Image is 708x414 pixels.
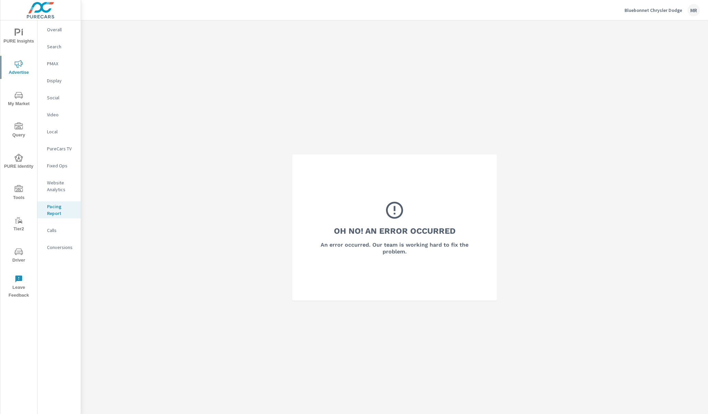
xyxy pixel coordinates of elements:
div: Video [37,110,81,120]
div: MR [688,4,700,16]
span: Tier2 [2,216,35,233]
div: Conversions [37,242,81,252]
p: Search [47,43,75,50]
h6: An error occurred. Our team is working hard to fix the problem. [311,242,478,255]
span: Tools [2,185,35,202]
div: Website Analytics [37,178,81,195]
p: PureCars TV [47,145,75,152]
span: PURE Insights [2,29,35,45]
p: PMAX [47,60,75,67]
h3: Oh No! An Error Occurred [334,225,456,237]
p: Conversions [47,244,75,251]
div: Search [37,42,81,52]
p: Fixed Ops [47,162,75,169]
div: Overall [37,24,81,35]
div: Local [37,127,81,137]
div: Pacing Report [37,201,81,218]
div: nav menu [0,20,37,302]
p: Display [47,77,75,84]
div: Fixed Ops [37,161,81,171]
span: PURE Identity [2,154,35,170]
div: Social [37,93,81,103]
span: Advertise [2,60,35,77]
p: Bluebonnet Chrysler Dodge [625,7,682,13]
span: Driver [2,248,35,264]
div: PureCars TV [37,144,81,154]
p: Local [47,128,75,135]
span: Leave Feedback [2,275,35,299]
p: Video [47,111,75,118]
div: Display [37,76,81,86]
p: Calls [47,227,75,234]
div: Calls [37,225,81,235]
div: PMAX [37,59,81,69]
span: Query [2,122,35,139]
p: Social [47,94,75,101]
p: Overall [47,26,75,33]
p: Website Analytics [47,179,75,193]
span: My Market [2,91,35,108]
p: Pacing Report [47,203,75,217]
